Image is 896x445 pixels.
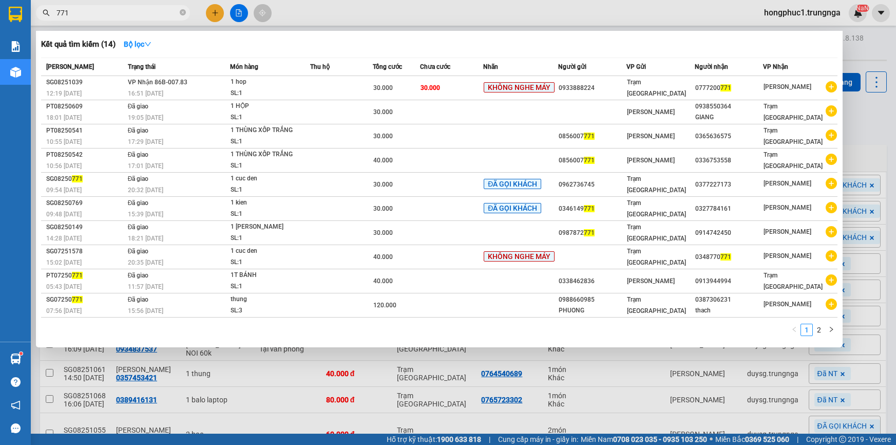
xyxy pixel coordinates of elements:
[231,246,308,257] div: 1 cuc den
[626,63,646,70] span: VP Gửi
[46,90,82,97] span: 12:19 [DATE]
[46,283,82,290] span: 05:43 [DATE]
[72,272,83,279] span: 771
[128,199,149,207] span: Đã giao
[128,79,187,86] span: VP Nhận 86B-007.83
[124,40,151,48] strong: Bộ lọc
[559,83,626,94] div: 0933888224
[826,81,837,92] span: plus-circle
[46,222,125,233] div: SG08250149
[128,307,163,314] span: 15:56 [DATE]
[230,63,258,70] span: Món hàng
[46,77,125,88] div: SG08251039
[791,326,797,332] span: left
[764,151,823,170] span: Trạm [GEOGRAPHIC_DATA]
[11,377,21,387] span: question-circle
[231,294,308,305] div: thung
[800,324,813,336] li: 1
[72,296,83,303] span: 771
[46,114,82,121] span: 18:01 [DATE]
[373,277,393,285] span: 40.000
[584,157,595,164] span: 771
[627,199,686,218] span: Trạm [GEOGRAPHIC_DATA]
[584,133,595,140] span: 771
[559,305,626,316] div: PHUONG
[826,274,837,286] span: plus-circle
[764,83,811,90] span: [PERSON_NAME]
[231,257,308,268] div: SL: 1
[720,253,731,261] span: 771
[231,305,308,317] div: SL: 3
[826,299,837,310] span: plus-circle
[813,324,825,336] li: 2
[128,90,163,97] span: 16:51 [DATE]
[46,259,82,266] span: 15:02 [DATE]
[627,133,675,140] span: [PERSON_NAME]
[627,79,686,97] span: Trạm [GEOGRAPHIC_DATA]
[828,326,834,332] span: right
[180,8,186,18] span: close-circle
[695,294,762,305] div: 0387306231
[825,324,837,336] li: Next Page
[128,272,149,279] span: Đã giao
[46,174,125,184] div: SG08250
[128,151,149,158] span: Đã giao
[627,108,675,116] span: [PERSON_NAME]
[695,83,762,94] div: 0777200
[788,324,800,336] button: left
[695,305,762,316] div: thach
[627,248,686,266] span: Trạm [GEOGRAPHIC_DATA]
[231,281,308,292] div: SL: 1
[627,296,686,314] span: Trạm [GEOGRAPHIC_DATA]
[180,9,186,15] span: close-circle
[695,101,762,112] div: 0938550364
[484,203,541,213] span: ĐÃ GỌI KHÁCH
[128,127,149,134] span: Đã giao
[231,88,308,99] div: SL: 1
[764,204,811,211] span: [PERSON_NAME]
[231,101,308,112] div: 1 HỘP
[627,157,675,164] span: [PERSON_NAME]
[46,198,125,209] div: SG08250769
[128,103,149,110] span: Đã giao
[46,150,125,160] div: PT08250542
[10,67,21,78] img: warehouse-icon
[559,294,626,305] div: 0988660985
[46,101,125,112] div: PT08250609
[46,246,125,257] div: SG07251578
[310,63,330,70] span: Thu hộ
[373,84,393,91] span: 30.000
[764,228,811,235] span: [PERSON_NAME]
[695,155,762,166] div: 0336753558
[695,179,762,190] div: 0377227173
[10,41,21,52] img: solution-icon
[144,41,151,48] span: down
[128,283,163,290] span: 11:57 [DATE]
[46,187,82,194] span: 09:54 [DATE]
[373,253,393,261] span: 40.000
[813,324,825,336] a: 2
[558,63,586,70] span: Người gửi
[826,202,837,213] span: plus-circle
[373,108,393,116] span: 30.000
[373,229,393,236] span: 30.000
[20,352,23,355] sup: 1
[559,179,626,190] div: 0962736745
[559,276,626,287] div: 0338462836
[826,226,837,237] span: plus-circle
[627,277,675,285] span: [PERSON_NAME]
[373,302,396,309] span: 120.000
[11,400,21,410] span: notification
[559,131,626,142] div: 0856007
[128,248,149,255] span: Đã giao
[46,138,82,145] span: 10:55 [DATE]
[484,82,555,92] span: KHÔNG NGHE MÁY
[373,133,393,140] span: 30.000
[559,155,626,166] div: 0856007
[128,296,149,303] span: Đã giao
[231,149,308,160] div: 1 THÙNG XỐP TRẮNG
[373,181,393,188] span: 30.000
[46,211,82,218] span: 09:48 [DATE]
[826,129,837,141] span: plus-circle
[788,324,800,336] li: Previous Page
